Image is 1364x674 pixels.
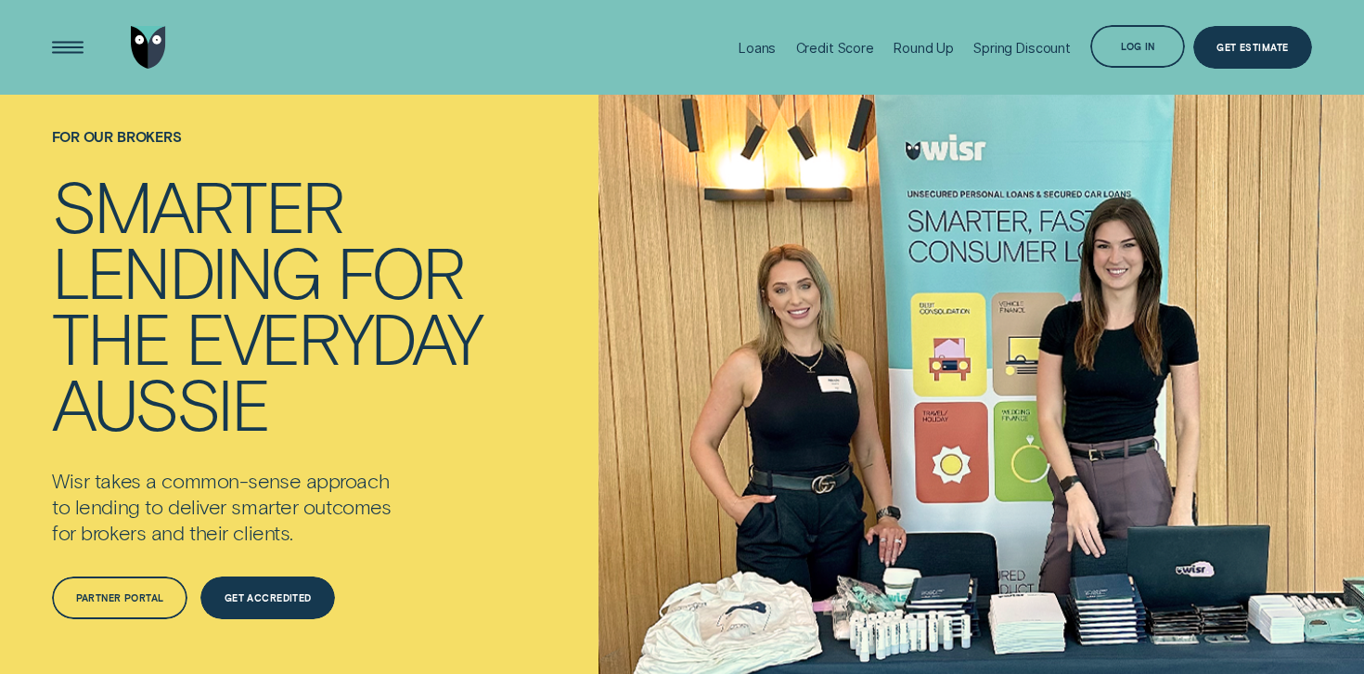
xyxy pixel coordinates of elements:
img: Wisr [131,26,166,69]
div: Spring Discount [973,40,1071,56]
h4: Smarter lending for the everyday Aussie [52,173,482,437]
div: lending [52,239,320,305]
div: for [337,239,463,305]
h1: For Our Brokers [52,129,482,173]
a: Get Accredited [200,577,335,619]
p: Wisr takes a common-sense approach to lending to deliver smarter outcomes for brokers and their c... [52,468,462,545]
div: Aussie [52,370,268,436]
div: Smarter [52,173,342,239]
div: Credit Score [796,40,874,56]
a: Partner Portal [52,577,187,619]
div: everyday [186,305,481,370]
div: Round Up [894,40,954,56]
div: Loans [739,40,776,56]
div: the [52,305,170,370]
button: Open Menu [46,26,89,69]
a: Get Estimate [1193,26,1312,69]
button: Log in [1090,25,1185,68]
